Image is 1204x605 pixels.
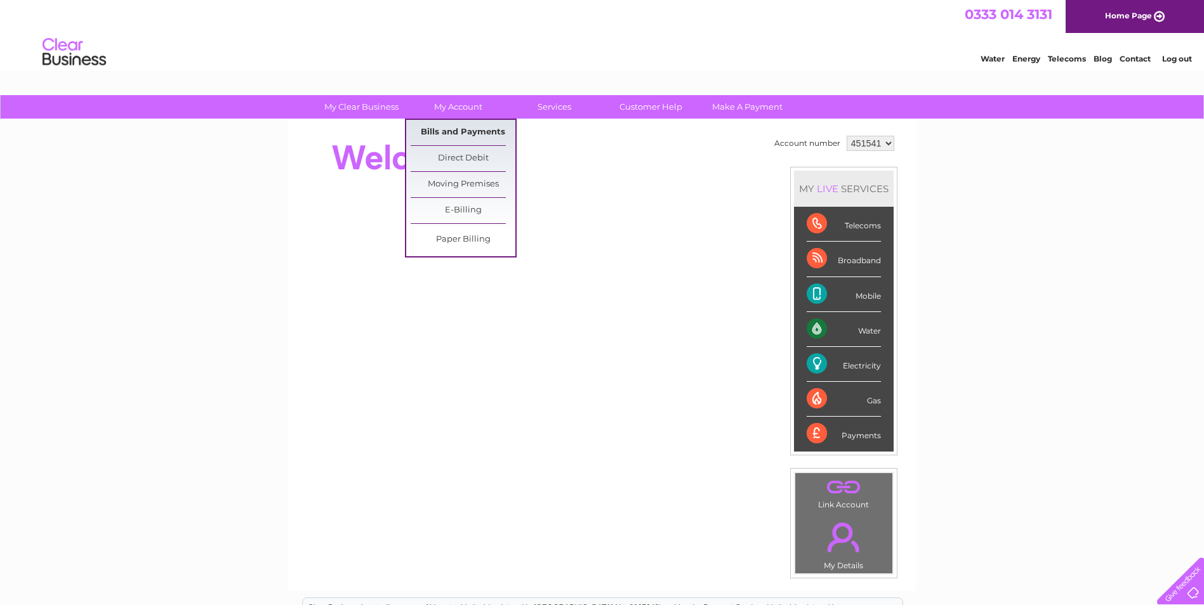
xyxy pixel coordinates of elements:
[695,95,800,119] a: Make A Payment
[502,95,607,119] a: Services
[807,347,881,382] div: Electricity
[411,120,515,145] a: Bills and Payments
[1012,54,1040,63] a: Energy
[798,515,889,559] a: .
[794,171,894,207] div: MY SERVICES
[807,417,881,451] div: Payments
[814,183,841,195] div: LIVE
[42,33,107,72] img: logo.png
[798,476,889,498] a: .
[807,277,881,312] div: Mobile
[411,146,515,171] a: Direct Debit
[807,382,881,417] div: Gas
[771,133,843,154] td: Account number
[795,472,893,512] td: Link Account
[807,242,881,276] div: Broadband
[309,95,414,119] a: My Clear Business
[303,7,903,62] div: Clear Business is a trading name of Verastar Limited (registered in [GEOGRAPHIC_DATA] No. 3667643...
[965,6,1052,22] a: 0333 014 3131
[981,54,1005,63] a: Water
[1162,54,1192,63] a: Log out
[411,172,515,197] a: Moving Premises
[406,95,510,119] a: My Account
[807,207,881,242] div: Telecoms
[411,227,515,252] a: Paper Billing
[599,95,703,119] a: Customer Help
[1094,54,1112,63] a: Blog
[1048,54,1086,63] a: Telecoms
[807,312,881,347] div: Water
[411,198,515,223] a: E-Billing
[795,512,893,574] td: My Details
[1120,54,1151,63] a: Contact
